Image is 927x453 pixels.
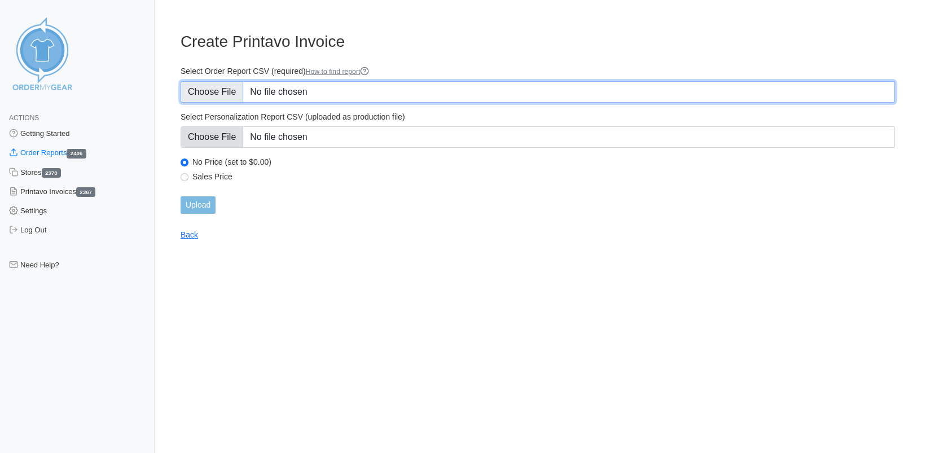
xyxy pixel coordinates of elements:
span: 2367 [76,187,95,197]
span: Actions [9,114,39,122]
span: 2370 [42,168,61,178]
label: Sales Price [192,171,895,182]
h3: Create Printavo Invoice [181,32,895,51]
label: No Price (set to $0.00) [192,157,895,167]
input: Upload [181,196,216,214]
label: Select Order Report CSV (required) [181,66,895,77]
span: 2406 [67,149,86,159]
a: Back [181,230,198,239]
label: Select Personalization Report CSV (uploaded as production file) [181,112,895,122]
a: How to find report [306,68,370,76]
